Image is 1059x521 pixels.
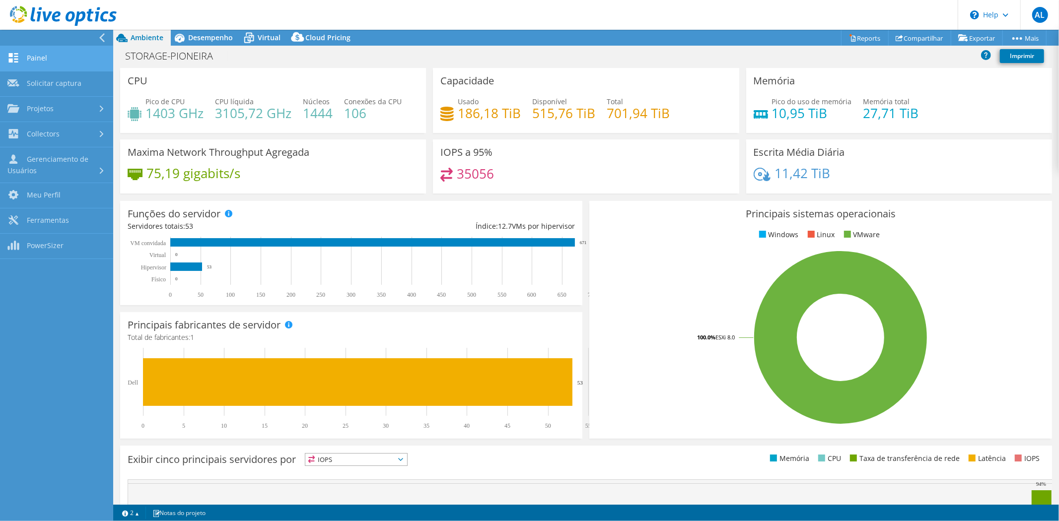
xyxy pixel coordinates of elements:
[497,291,506,298] text: 550
[1036,481,1046,487] text: 94%
[580,240,587,245] text: 671
[303,108,333,119] h4: 1444
[1000,49,1044,63] a: Imprimir
[347,291,355,298] text: 300
[258,33,281,42] span: Virtual
[966,453,1006,464] li: Latência
[188,33,233,42] span: Desempenho
[286,291,295,298] text: 200
[863,97,910,106] span: Memória total
[440,75,494,86] h3: Capacidade
[141,422,144,429] text: 0
[130,240,166,247] text: VM convidada
[504,422,510,429] text: 45
[215,97,254,106] span: CPU líquida
[146,168,240,179] h4: 75,19 gigabits/s
[754,75,795,86] h3: Memória
[1012,453,1040,464] li: IOPS
[141,264,166,271] text: Hipervisor
[226,291,235,298] text: 100
[344,97,402,106] span: Conexões da CPU
[768,453,809,464] li: Memória
[302,422,308,429] text: 20
[128,75,147,86] h3: CPU
[128,320,281,330] h3: Principais fabricantes de servidor
[772,108,852,119] h4: 10,95 TiB
[377,291,386,298] text: 350
[585,422,591,429] text: 55
[464,422,470,429] text: 40
[262,422,268,429] text: 15
[182,422,185,429] text: 5
[841,30,889,46] a: Reports
[115,507,146,519] a: 2
[467,291,476,298] text: 500
[215,108,291,119] h4: 3105,72 GHz
[597,208,1044,219] h3: Principais sistemas operacionais
[715,333,735,341] tspan: ESXi 8.0
[198,291,204,298] text: 50
[303,97,330,106] span: Núcleos
[221,422,227,429] text: 10
[970,10,979,19] svg: \n
[190,332,194,342] span: 1
[842,229,880,240] li: VMware
[757,229,799,240] li: Windows
[175,252,178,257] text: 0
[847,453,960,464] li: Taxa de transferência de rede
[344,108,402,119] h4: 106
[805,229,835,240] li: Linux
[558,291,566,298] text: 650
[128,208,220,219] h3: Funções do servidor
[772,97,852,106] span: Pico do uso de memória
[145,507,212,519] a: Notas do projeto
[888,30,951,46] a: Compartilhar
[149,252,166,259] text: Virtual
[343,422,349,429] text: 25
[407,291,416,298] text: 400
[169,291,172,298] text: 0
[185,221,193,231] span: 53
[128,221,352,232] div: Servidores totais:
[131,33,163,42] span: Ambiente
[316,291,325,298] text: 250
[532,108,595,119] h4: 515,76 TiB
[577,380,583,386] text: 53
[128,332,575,343] h4: Total de fabricantes:
[607,97,623,106] span: Total
[383,422,389,429] text: 30
[121,51,228,62] h1: STORAGE-PIONEIRA
[424,422,429,429] text: 35
[1002,30,1047,46] a: Mais
[498,221,512,231] span: 12.7
[128,147,309,158] h3: Maxima Network Throughput Agregada
[305,454,407,465] span: IOPS
[754,147,845,158] h3: Escrita Média Diária
[440,147,493,158] h3: IOPS a 95%
[816,453,841,464] li: CPU
[145,97,185,106] span: Pico de CPU
[305,33,351,42] span: Cloud Pricing
[527,291,536,298] text: 600
[151,276,166,283] tspan: Físico
[545,422,551,429] text: 50
[175,276,178,281] text: 0
[775,168,830,179] h4: 11,42 TiB
[458,108,521,119] h4: 186,18 TiB
[863,108,919,119] h4: 27,71 TiB
[951,30,1003,46] a: Exportar
[532,97,567,106] span: Disponível
[128,379,138,386] text: Dell
[697,333,715,341] tspan: 100.0%
[607,108,670,119] h4: 701,94 TiB
[458,97,479,106] span: Usado
[352,221,575,232] div: Índice: VMs por hipervisor
[145,108,204,119] h4: 1403 GHz
[207,264,212,269] text: 53
[1032,7,1048,23] span: AL
[437,291,446,298] text: 450
[457,168,494,179] h4: 35056
[256,291,265,298] text: 150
